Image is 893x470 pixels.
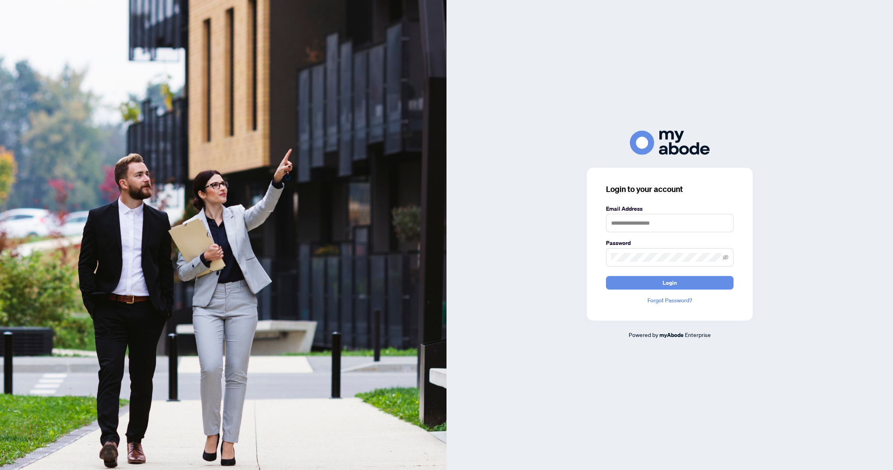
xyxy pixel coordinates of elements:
[606,184,734,195] h3: Login to your account
[606,239,734,247] label: Password
[606,296,734,305] a: Forgot Password?
[723,255,728,260] span: eye-invisible
[630,131,710,155] img: ma-logo
[663,276,677,289] span: Login
[629,331,658,338] span: Powered by
[685,331,711,338] span: Enterprise
[659,331,684,339] a: myAbode
[606,204,734,213] label: Email Address
[606,276,734,290] button: Login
